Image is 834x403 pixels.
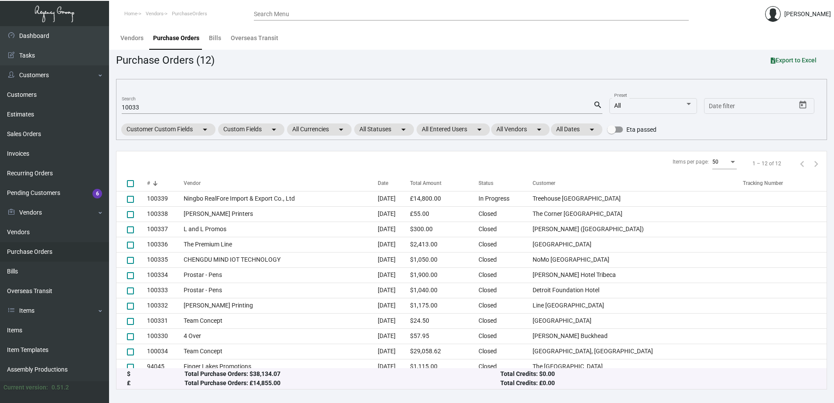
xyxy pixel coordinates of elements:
[479,191,533,206] td: In Progress
[172,11,207,17] span: PurchaseOrders
[51,383,69,392] div: 0.51.2
[147,313,184,328] td: 100331
[147,206,184,222] td: 100338
[410,191,479,206] td: £14,800.00
[533,359,743,374] td: The [GEOGRAPHIC_DATA]
[218,123,284,136] mat-chip: Custom Fields
[534,124,544,135] mat-icon: arrow_drop_down
[410,267,479,283] td: $1,900.00
[410,359,479,374] td: $1,115.00
[479,222,533,237] td: Closed
[153,34,199,43] div: Purchase Orders
[184,328,378,344] td: 4 Over
[184,252,378,267] td: CHENGDU MIND IOT TECHNOLOGY
[479,283,533,298] td: Closed
[378,222,410,237] td: [DATE]
[479,179,493,187] div: Status
[764,52,824,68] button: Export to Excel
[796,98,810,112] button: Open calendar
[533,252,743,267] td: NoMo [GEOGRAPHIC_DATA]
[417,123,490,136] mat-chip: All Entered Users
[479,298,533,313] td: Closed
[626,124,656,135] span: Eta passed
[121,123,215,136] mat-chip: Customer Custom Fields
[479,179,533,187] div: Status
[147,191,184,206] td: 100339
[287,123,352,136] mat-chip: All Currencies
[209,34,221,43] div: Bills
[200,124,210,135] mat-icon: arrow_drop_down
[231,34,278,43] div: Overseas Transit
[124,11,137,17] span: Home
[116,52,215,68] div: Purchase Orders (12)
[533,344,743,359] td: [GEOGRAPHIC_DATA], [GEOGRAPHIC_DATA]
[533,206,743,222] td: The Corner [GEOGRAPHIC_DATA]
[743,103,785,110] input: End date
[147,179,184,187] div: #
[752,160,781,167] div: 1 – 12 of 12
[378,359,410,374] td: [DATE]
[479,313,533,328] td: Closed
[784,10,831,19] div: [PERSON_NAME]
[410,298,479,313] td: $1,175.00
[410,252,479,267] td: $1,050.00
[378,344,410,359] td: [DATE]
[533,222,743,237] td: [PERSON_NAME] ([GEOGRAPHIC_DATA])
[147,344,184,359] td: 100034
[147,222,184,237] td: 100337
[378,298,410,313] td: [DATE]
[533,267,743,283] td: [PERSON_NAME] Hotel Tribeca
[410,179,479,187] div: Total Amount
[378,179,410,187] div: Date
[410,283,479,298] td: $1,040.00
[479,359,533,374] td: Closed
[184,179,378,187] div: Vendor
[410,179,441,187] div: Total Amount
[479,328,533,344] td: Closed
[410,328,479,344] td: $57.95
[127,379,185,388] div: £
[184,237,378,252] td: The Premium Line
[533,179,555,187] div: Customer
[378,179,388,187] div: Date
[479,237,533,252] td: Closed
[533,313,743,328] td: [GEOGRAPHIC_DATA]
[593,100,602,110] mat-icon: search
[184,222,378,237] td: L and L Promos
[147,359,184,374] td: 94045
[147,298,184,313] td: 100332
[398,124,409,135] mat-icon: arrow_drop_down
[378,313,410,328] td: [DATE]
[771,57,817,64] span: Export to Excel
[410,344,479,359] td: $29,058.62
[410,313,479,328] td: $24.50
[479,252,533,267] td: Closed
[184,283,378,298] td: Prostar - Pens
[743,179,827,187] div: Tracking Number
[709,103,736,110] input: Start date
[147,328,184,344] td: 100330
[3,383,48,392] div: Current version:
[147,179,150,187] div: #
[184,313,378,328] td: Team Concept
[491,123,550,136] mat-chip: All Vendors
[378,191,410,206] td: [DATE]
[378,267,410,283] td: [DATE]
[795,157,809,171] button: Previous page
[184,344,378,359] td: Team Concept
[533,191,743,206] td: Treehouse [GEOGRAPHIC_DATA]
[336,124,346,135] mat-icon: arrow_drop_down
[809,157,823,171] button: Next page
[378,283,410,298] td: [DATE]
[587,124,597,135] mat-icon: arrow_drop_down
[378,206,410,222] td: [DATE]
[410,222,479,237] td: $300.00
[673,158,709,166] div: Items per page:
[743,179,783,187] div: Tracking Number
[533,283,743,298] td: Detroit Foundation Hotel
[185,369,500,379] div: Total Purchase Orders: $38,134.07
[184,179,201,187] div: Vendor
[185,379,500,388] div: Total Purchase Orders: £14,855.00
[146,11,164,17] span: Vendors
[533,298,743,313] td: Line [GEOGRAPHIC_DATA]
